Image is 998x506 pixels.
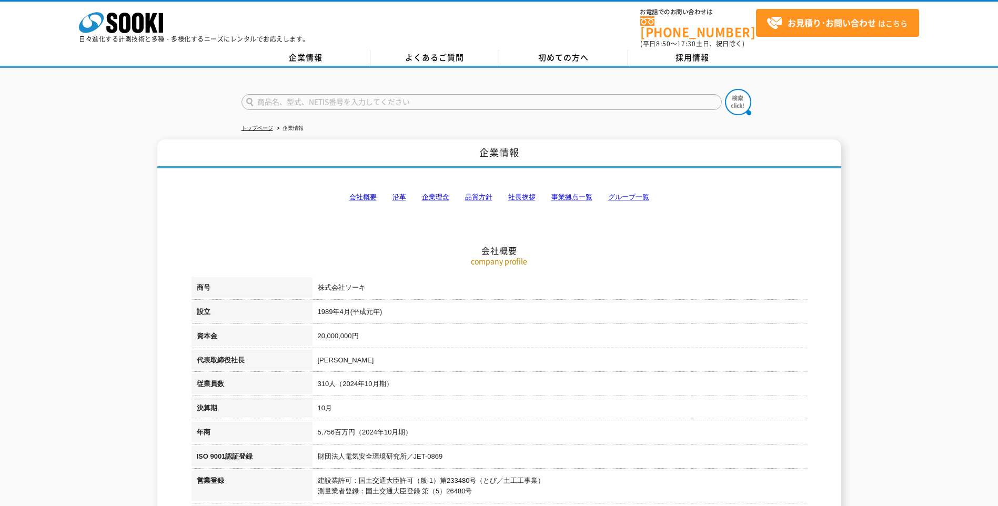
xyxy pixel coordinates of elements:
[312,350,807,374] td: [PERSON_NAME]
[191,326,312,350] th: 資本金
[312,446,807,470] td: 財団法人電気安全環境研究所／JET-0869
[79,36,309,42] p: 日々進化する計測技術と多種・多様化するニーズにレンタルでお応えします。
[640,16,756,38] a: [PHONE_NUMBER]
[241,125,273,131] a: トップページ
[241,94,722,110] input: 商品名、型式、NETIS番号を入力してください
[191,446,312,470] th: ISO 9001認証登録
[191,301,312,326] th: 設立
[191,398,312,422] th: 決算期
[191,140,807,256] h2: 会社概要
[191,350,312,374] th: 代表取締役社長
[312,470,807,505] td: 建設業許可：国土交通大臣許可（般-1）第233480号（とび／土工工事業） 測量業者登録：国土交通大臣登録 第（5）26480号
[191,256,807,267] p: company profile
[465,193,492,201] a: 品質方針
[677,39,696,48] span: 17:30
[191,373,312,398] th: 従業員数
[392,193,406,201] a: 沿革
[312,422,807,446] td: 5,756百万円（2024年10月期）
[191,470,312,505] th: 営業登録
[538,52,589,63] span: 初めての方へ
[725,89,751,115] img: btn_search.png
[628,50,757,66] a: 採用情報
[157,139,841,168] h1: 企業情報
[767,15,908,31] span: はこちら
[499,50,628,66] a: 初めての方へ
[656,39,671,48] span: 8:50
[275,123,304,134] li: 企業情報
[608,193,649,201] a: グループ一覧
[349,193,377,201] a: 会社概要
[756,9,919,37] a: お見積り･お問い合わせはこちら
[241,50,370,66] a: 企業情報
[312,373,807,398] td: 310人（2024年10月期）
[788,16,876,29] strong: お見積り･お問い合わせ
[191,422,312,446] th: 年商
[640,39,744,48] span: (平日 ～ 土日、祝日除く)
[508,193,536,201] a: 社長挨拶
[370,50,499,66] a: よくあるご質問
[312,301,807,326] td: 1989年4月(平成元年)
[312,277,807,301] td: 株式会社ソーキ
[312,398,807,422] td: 10月
[312,326,807,350] td: 20,000,000円
[640,9,756,15] span: お電話でのお問い合わせは
[422,193,449,201] a: 企業理念
[551,193,592,201] a: 事業拠点一覧
[191,277,312,301] th: 商号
